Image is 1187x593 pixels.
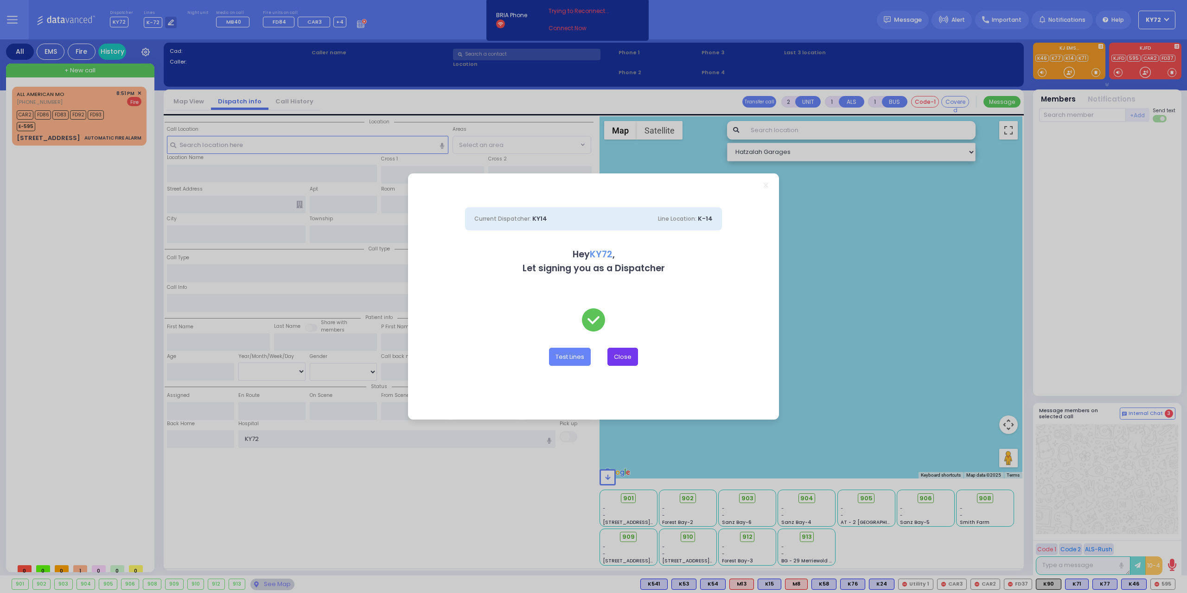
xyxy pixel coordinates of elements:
[590,248,613,261] span: KY72
[573,248,615,261] b: Hey ,
[607,348,638,365] button: Close
[474,215,531,223] span: Current Dispatcher:
[763,183,768,188] a: Close
[698,214,713,223] span: K-14
[523,262,665,274] b: Let signing you as a Dispatcher
[658,215,696,223] span: Line Location:
[532,214,547,223] span: KY14
[549,348,591,365] button: Test Lines
[582,308,605,332] img: check-green.svg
